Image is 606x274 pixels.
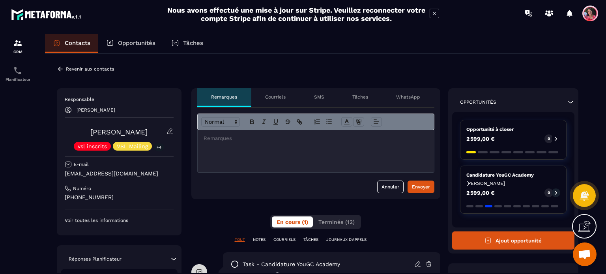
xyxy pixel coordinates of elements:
p: Réponses Planificateur [69,256,122,262]
a: Opportunités [98,34,163,53]
a: Ouvrir le chat [573,242,597,266]
a: [PERSON_NAME] [90,128,148,136]
p: Opportunités [460,99,496,105]
a: Contacts [45,34,98,53]
p: Planificateur [2,77,34,82]
p: Revenir aux contacts [66,66,114,72]
p: Opportunité à closer [466,126,561,132]
p: Voir toutes les informations [65,217,174,224]
p: SMS [314,94,324,100]
p: +4 [154,143,164,151]
a: Tâches [163,34,211,53]
p: NOTES [253,237,266,242]
p: Contacts [65,39,90,47]
span: En cours (1) [277,219,308,225]
img: formation [13,38,22,48]
a: formationformationCRM [2,32,34,60]
p: VSL Mailing [117,144,148,149]
p: [PERSON_NAME] [77,107,115,113]
p: Candidature YouGC Academy [466,172,561,178]
a: schedulerschedulerPlanificateur [2,60,34,88]
p: [PERSON_NAME] [466,180,561,186]
p: TOUT [235,237,245,242]
p: Courriels [265,94,286,100]
p: [EMAIL_ADDRESS][DOMAIN_NAME] [65,170,174,177]
p: [PHONE_NUMBER] [65,194,174,201]
p: E-mail [74,161,89,168]
p: CRM [2,50,34,54]
p: 0 [548,190,550,196]
h2: Nous avons effectué une mise à jour sur Stripe. Veuillez reconnecter votre compte Stripe afin de ... [167,6,426,22]
p: Responsable [65,96,174,103]
p: vsl inscrits [78,144,107,149]
img: logo [11,7,82,21]
p: 2 599,00 € [466,136,495,142]
p: Numéro [73,185,91,192]
img: scheduler [13,66,22,75]
p: JOURNAUX D'APPELS [326,237,367,242]
p: 0 [548,136,550,142]
button: Terminés (12) [314,216,359,227]
p: 2 599,00 € [466,190,495,196]
p: task - Candidature YouGC Academy [243,261,340,268]
p: COURRIELS [273,237,296,242]
button: Envoyer [408,181,434,193]
button: Ajout opportunité [452,231,575,250]
p: TÂCHES [303,237,318,242]
span: Terminés (12) [318,219,355,225]
div: Envoyer [412,183,430,191]
p: Remarques [211,94,237,100]
p: Tâches [352,94,368,100]
p: WhatsApp [396,94,420,100]
button: En cours (1) [272,216,313,227]
button: Annuler [377,181,404,193]
p: Tâches [183,39,203,47]
p: Opportunités [118,39,155,47]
